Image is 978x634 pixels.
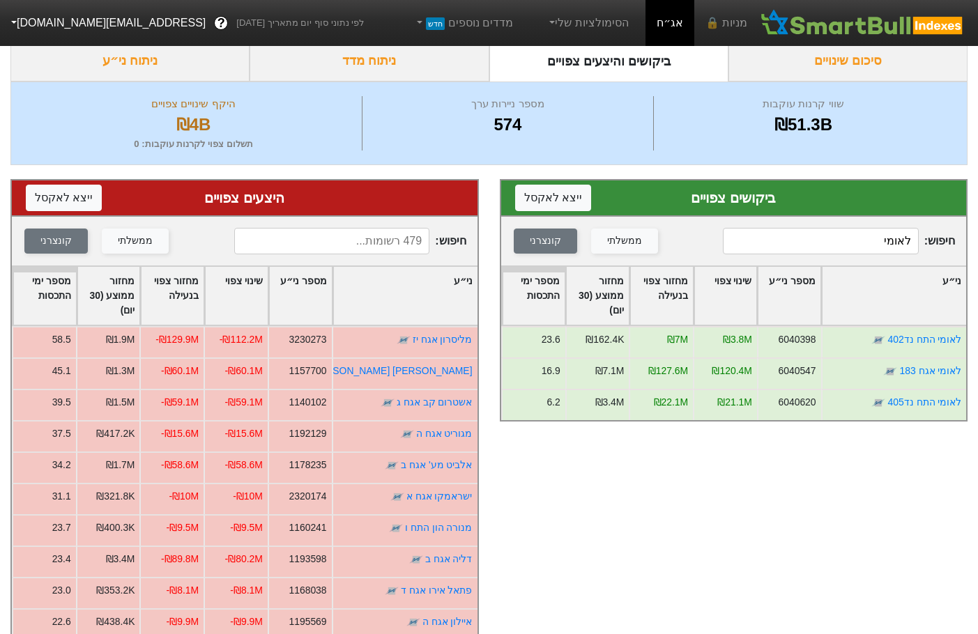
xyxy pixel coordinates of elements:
[155,332,199,347] div: -₪129.9M
[871,333,885,347] img: tase link
[425,553,473,564] a: דליה אגח ב
[161,552,199,566] div: -₪89.8M
[96,614,135,629] div: ₪438.4K
[106,552,135,566] div: ₪3.4M
[595,364,624,378] div: ₪7.1M
[236,16,364,30] span: לפי נתוני סוף יום מתאריך [DATE]
[96,583,135,598] div: ₪353.2K
[225,426,263,441] div: -₪15.6M
[366,112,650,137] div: 574
[405,522,473,533] a: מנורה הון התח ו
[118,233,153,249] div: ממשלתי
[269,267,332,325] div: Toggle SortBy
[29,137,358,151] div: תשלום צפוי לקרנות עוקבות : 0
[666,332,687,347] div: ₪7M
[26,185,102,211] button: ייצא לאקסל
[289,395,326,410] div: 1140102
[515,185,591,211] button: ייצא לאקסל
[52,552,71,566] div: 23.4
[657,112,949,137] div: ₪51.3B
[401,585,473,596] a: פתאל אירו אגח ד
[728,40,968,82] div: סיכום שינויים
[586,332,624,347] div: ₪162.4K
[397,396,473,408] a: אשטרום קב אגח ג
[390,490,404,504] img: tase link
[52,614,71,629] div: 22.6
[397,333,411,347] img: tase link
[778,395,816,410] div: 6040620
[230,520,263,535] div: -₪9.5M
[167,614,199,629] div: -₪9.9M
[712,364,751,378] div: ₪120.4M
[694,267,757,325] div: Toggle SortBy
[217,14,225,33] span: ?
[871,396,885,410] img: tase link
[401,459,472,470] a: אלביט מע' אגח ב
[289,552,326,566] div: 1193598
[503,267,565,325] div: Toggle SortBy
[515,187,953,208] div: ביקושים צפויים
[541,364,560,378] div: 16.9
[887,334,961,345] a: לאומי התח נד402
[161,364,199,378] div: -₪60.1M
[657,96,949,112] div: שווי קרנות עוקבות
[607,233,642,249] div: ממשלתי
[77,267,140,325] div: Toggle SortBy
[26,187,464,208] div: היצעים צפויים
[233,489,263,504] div: -₪10M
[648,364,687,378] div: ₪127.6M
[304,365,472,376] a: [PERSON_NAME] [PERSON_NAME] ז
[106,458,135,472] div: ₪1.7M
[205,267,268,325] div: Toggle SortBy
[161,426,199,441] div: -₪15.6M
[778,332,816,347] div: 6040398
[758,9,967,37] img: SmartBull
[400,427,414,441] img: tase link
[541,332,560,347] div: 23.6
[723,228,955,254] span: חיפוש :
[24,229,88,254] button: קונצרני
[406,490,473,502] a: ישראמקו אגח א
[167,520,199,535] div: -₪9.5M
[225,552,263,566] div: -₪80.2M
[289,426,326,441] div: 1192129
[591,229,658,254] button: ממשלתי
[289,458,326,472] div: 1178235
[230,614,263,629] div: -₪9.9M
[141,267,204,325] div: Toggle SortBy
[161,395,199,410] div: -₪59.1M
[52,458,71,472] div: 34.2
[29,112,358,137] div: ₪4B
[225,458,263,472] div: -₪58.6M
[822,267,966,325] div: Toggle SortBy
[234,228,466,254] span: חיפוש :
[408,9,519,37] a: מדדים נוספיםחדש
[547,395,560,410] div: 6.2
[96,520,135,535] div: ₪400.3K
[106,395,135,410] div: ₪1.5M
[289,364,326,378] div: 1157700
[96,426,135,441] div: ₪417.2K
[366,96,650,112] div: מספר ניירות ערך
[289,614,326,629] div: 1195569
[413,334,473,345] a: מליסרון אגח יז
[161,458,199,472] div: -₪58.6M
[52,332,71,347] div: 58.5
[102,229,169,254] button: ממשלתי
[758,267,820,325] div: Toggle SortBy
[530,233,561,249] div: קונצרני
[723,228,919,254] input: 95 רשומות...
[541,9,634,37] a: הסימולציות שלי
[630,267,693,325] div: Toggle SortBy
[52,364,71,378] div: 45.1
[489,40,728,82] div: ביקושים והיצעים צפויים
[234,228,430,254] input: 479 רשומות...
[52,426,71,441] div: 37.5
[250,40,489,82] div: ניתוח מדד
[381,396,395,410] img: tase link
[289,489,326,504] div: 2320174
[389,521,403,535] img: tase link
[40,233,72,249] div: קונצרני
[385,584,399,598] img: tase link
[96,489,135,504] div: ₪321.8K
